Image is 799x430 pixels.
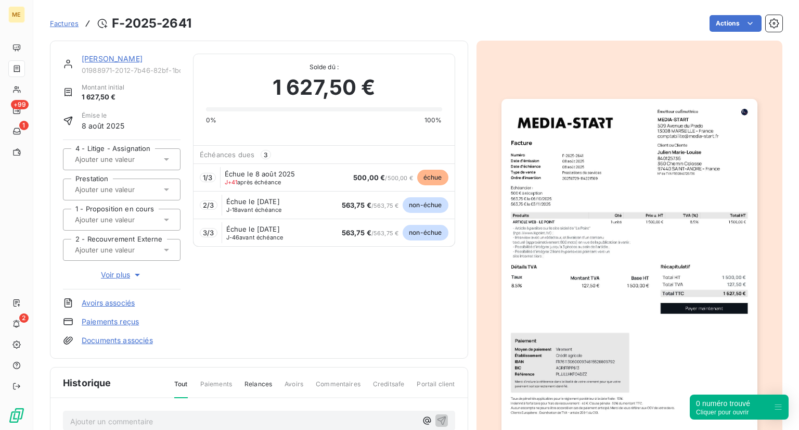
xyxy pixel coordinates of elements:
span: Relances [244,380,272,397]
span: Portail client [417,380,455,397]
span: avant échéance [226,207,282,213]
a: Avoirs associés [82,298,135,308]
img: Logo LeanPay [8,407,25,424]
a: Factures [50,18,79,29]
span: 1 / 3 [203,173,212,182]
span: 3 [261,150,271,159]
h3: F-2025-2641 [112,14,191,33]
span: non-échue [403,225,448,241]
span: Voir plus [101,270,143,280]
span: Échéances dues [200,150,254,159]
span: Échue le [DATE] [226,197,280,206]
span: / 563,75 € [342,230,399,237]
span: 2 [19,313,29,323]
button: Actions [710,15,762,32]
button: Voir plus [63,269,181,281]
span: Émise le [82,111,125,120]
span: / 500,00 € [353,174,413,182]
span: J-18 [226,206,238,213]
span: Historique [63,376,111,390]
span: 563,75 € [342,229,371,237]
input: Ajouter une valeur [74,215,178,224]
span: 100% [424,116,442,125]
span: Paiements [200,380,232,397]
input: Ajouter une valeur [74,185,178,194]
span: Factures [50,19,79,28]
span: Creditsafe [373,380,405,397]
span: non-échue [403,197,448,213]
span: Commentaires [316,380,360,397]
span: 01988971-2012-7b46-82bf-1bcb609ca6af [82,66,181,74]
span: échue [417,170,448,185]
span: 1 627,50 € [273,72,376,103]
span: Tout [174,380,188,398]
span: 1 [19,121,29,130]
span: après échéance [225,179,281,185]
span: / 563,75 € [342,202,399,209]
span: avant échéance [226,234,283,241]
span: 500,00 € [353,173,385,182]
a: Paiements reçus [82,317,139,327]
span: Avoirs [285,380,303,397]
span: 563,75 € [342,201,371,209]
a: Documents associés [82,335,153,346]
input: Ajouter une valeur [74,155,178,164]
span: Échue le [DATE] [226,225,280,233]
span: 1 627,50 € [82,92,124,103]
span: 2 / 3 [203,201,214,209]
span: J-46 [226,234,240,241]
span: 0% [206,116,216,125]
span: Montant initial [82,83,124,92]
span: J+41 [225,179,238,186]
span: 3 / 3 [203,229,214,237]
span: 8 août 2025 [82,120,125,131]
div: ME [8,6,25,23]
span: Échue le 8 août 2025 [225,170,295,178]
a: [PERSON_NAME] [82,54,143,63]
input: Ajouter une valeur [74,245,178,255]
span: +99 [11,100,29,109]
span: Solde dû : [206,62,442,72]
